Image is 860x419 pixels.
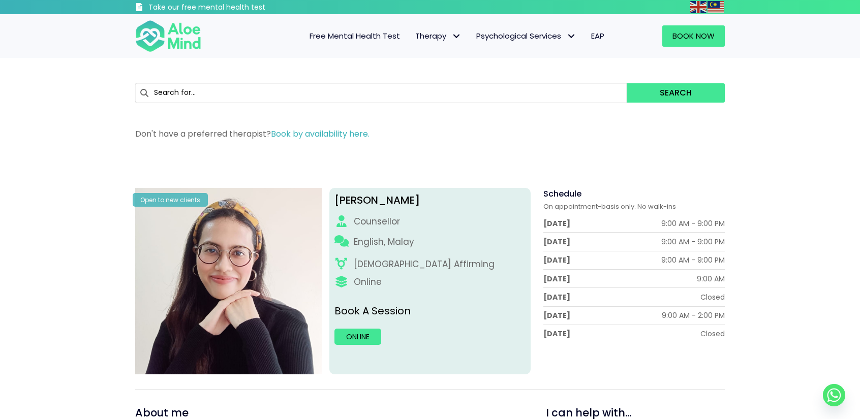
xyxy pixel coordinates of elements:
p: Don't have a preferred therapist? [135,128,725,140]
span: Psychological Services [476,30,576,41]
input: Search for... [135,83,627,103]
a: English [690,1,708,13]
div: 9:00 AM - 9:00 PM [661,218,725,229]
span: Schedule [543,188,581,200]
div: [DATE] [543,255,570,265]
div: [DATE] [543,237,570,247]
div: 9:00 AM - 9:00 PM [661,237,725,247]
a: TherapyTherapy: submenu [408,25,469,47]
span: Book Now [672,30,715,41]
div: [DATE] [543,274,570,284]
a: Whatsapp [823,384,845,406]
h3: Take our free mental health test [148,3,320,13]
div: [DATE] [543,329,570,339]
div: 9:00 AM - 9:00 PM [661,255,725,265]
div: [DEMOGRAPHIC_DATA] Affirming [354,258,495,271]
div: Closed [700,329,725,339]
div: [DATE] [543,310,570,320]
div: 9:00 AM [697,274,725,284]
div: [DATE] [543,292,570,302]
a: Book Now [662,25,725,47]
a: Free Mental Health Test [302,25,408,47]
a: Book by availability here. [271,128,370,140]
span: Therapy: submenu [449,29,464,44]
nav: Menu [214,25,612,47]
p: Book A Session [334,304,526,318]
div: Open to new clients [133,193,208,207]
img: Therapist Photo Update [135,188,322,374]
img: ms [708,1,724,13]
a: Online [334,329,381,345]
span: Psychological Services: submenu [564,29,578,44]
span: On appointment-basis only. No walk-ins [543,202,676,211]
img: Aloe mind Logo [135,19,201,53]
a: Malay [708,1,725,13]
p: English, Malay [354,236,414,248]
button: Search [627,83,725,103]
a: Psychological ServicesPsychological Services: submenu [469,25,583,47]
div: [DATE] [543,218,570,229]
div: Online [354,276,382,288]
img: en [690,1,707,13]
a: EAP [583,25,612,47]
div: [PERSON_NAME] [334,193,526,208]
a: Take our free mental health test [135,3,320,14]
div: Closed [700,292,725,302]
span: EAP [591,30,604,41]
span: Therapy [415,30,461,41]
span: Free Mental Health Test [310,30,400,41]
div: Counsellor [354,215,400,228]
div: 9:00 AM - 2:00 PM [662,310,725,320]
